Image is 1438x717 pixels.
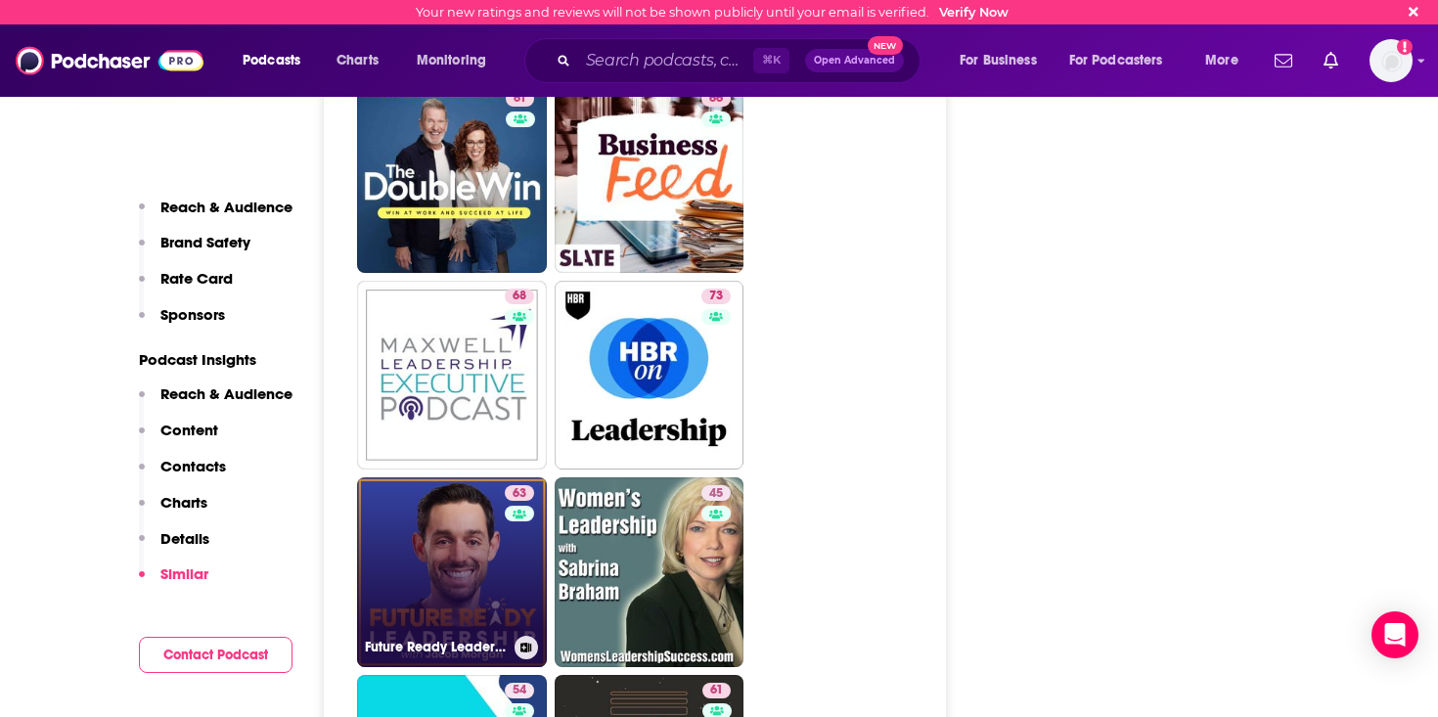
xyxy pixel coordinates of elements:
[160,564,208,583] p: Similar
[701,485,731,501] a: 45
[357,281,547,471] a: 68
[710,681,723,700] span: 61
[513,681,526,700] span: 54
[139,350,292,369] p: Podcast Insights
[160,233,250,251] p: Brand Safety
[139,457,226,493] button: Contacts
[578,45,753,76] input: Search podcasts, credits, & more...
[555,83,744,273] a: 66
[555,477,744,667] a: 45
[514,89,526,109] span: 61
[139,384,292,421] button: Reach & Audience
[960,47,1037,74] span: For Business
[357,83,547,273] a: 61
[139,493,207,529] button: Charts
[160,198,292,216] p: Reach & Audience
[868,36,903,55] span: New
[1397,39,1413,55] svg: Email not verified
[505,289,534,304] a: 68
[416,5,1009,20] div: Your new ratings and reviews will not be shown publicly until your email is verified.
[139,198,292,234] button: Reach & Audience
[1069,47,1163,74] span: For Podcasters
[324,45,390,76] a: Charts
[160,457,226,475] p: Contacts
[1205,47,1238,74] span: More
[505,485,534,501] a: 63
[543,38,939,83] div: Search podcasts, credits, & more...
[139,269,233,305] button: Rate Card
[505,683,534,698] a: 54
[939,5,1009,20] a: Verify Now
[1056,45,1191,76] button: open menu
[701,91,731,107] a: 66
[1370,39,1413,82] span: Logged in as charlottestone
[160,269,233,288] p: Rate Card
[709,287,723,306] span: 73
[946,45,1061,76] button: open menu
[160,305,225,324] p: Sponsors
[160,529,209,548] p: Details
[709,484,723,504] span: 45
[805,49,904,72] button: Open AdvancedNew
[417,47,486,74] span: Monitoring
[139,305,225,341] button: Sponsors
[160,421,218,439] p: Content
[701,289,731,304] a: 73
[365,639,507,655] h3: Future Ready Leadership With [PERSON_NAME]
[243,47,300,74] span: Podcasts
[1371,611,1418,658] div: Open Intercom Messenger
[229,45,326,76] button: open menu
[702,683,731,698] a: 61
[139,529,209,565] button: Details
[139,637,292,673] button: Contact Podcast
[16,42,203,79] img: Podchaser - Follow, Share and Rate Podcasts
[555,281,744,471] a: 73
[160,384,292,403] p: Reach & Audience
[403,45,512,76] button: open menu
[337,47,379,74] span: Charts
[506,91,534,107] a: 61
[139,564,208,601] button: Similar
[139,421,218,457] button: Content
[1267,44,1300,77] a: Show notifications dropdown
[753,48,789,73] span: ⌘ K
[139,233,250,269] button: Brand Safety
[513,484,526,504] span: 63
[513,287,526,306] span: 68
[160,493,207,512] p: Charts
[1370,39,1413,82] img: User Profile
[1316,44,1346,77] a: Show notifications dropdown
[1370,39,1413,82] button: Show profile menu
[709,89,723,109] span: 66
[814,56,895,66] span: Open Advanced
[357,477,547,667] a: 63Future Ready Leadership With [PERSON_NAME]
[1191,45,1263,76] button: open menu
